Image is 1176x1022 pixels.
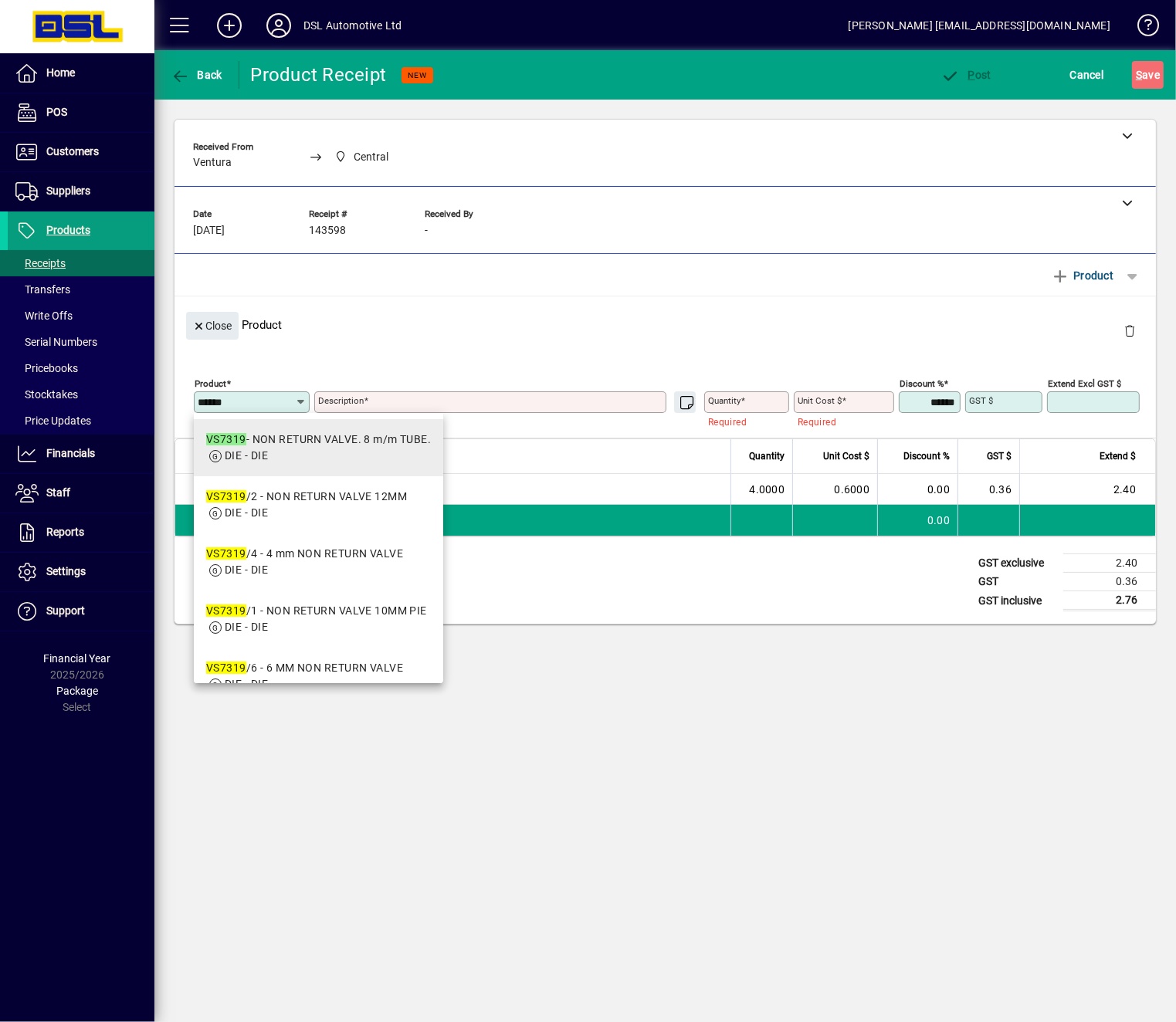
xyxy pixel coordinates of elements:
em: VS7319 [206,662,246,674]
span: GST $ [987,448,1012,465]
span: [DATE] [193,225,225,237]
span: 0.6000 [835,482,870,497]
span: Serial Numbers [15,336,97,348]
td: GST exclusive [971,554,1063,573]
span: Price Updates [15,415,91,427]
em: VS7319 [206,547,246,560]
td: 0.36 [957,474,1019,505]
td: 4.0000 [730,474,792,505]
span: NEW [408,70,427,80]
span: Financial Year [44,652,111,665]
mat-label: Extend excl GST $ [1048,378,1121,389]
a: Reports [8,513,154,552]
div: /6 - 6 MM NON RETURN VALVE [206,660,403,676]
mat-option: VS7319/4 - 4 mm NON RETURN VALVE [194,533,443,591]
span: DIE - DIE [225,621,268,633]
mat-label: GST $ [969,395,993,406]
a: Staff [8,474,154,513]
mat-label: Unit Cost $ [798,395,842,406]
td: GST [971,573,1063,591]
a: Pricebooks [8,355,154,381]
td: O'RING [333,474,730,505]
mat-label: Product [195,378,226,389]
div: /4 - 4 mm NON RETURN VALVE [206,546,403,562]
span: Cancel [1070,63,1104,87]
button: Save [1132,61,1164,89]
span: DIE - DIE [225,449,268,462]
a: Knowledge Base [1126,3,1157,53]
span: Pricebooks [15,362,78,374]
span: Suppliers [46,184,90,197]
a: Price Updates [8,408,154,434]
mat-option: VS7319/1 - NON RETURN VALVE 10MM PIE [194,591,443,648]
div: DSL Automotive Ltd [303,13,402,38]
mat-option: VS7319/6 - 6 MM NON RETURN VALVE [194,648,443,705]
span: Products [46,224,90,236]
span: - [425,225,428,237]
td: 2.76 [1063,591,1156,611]
a: Home [8,54,154,93]
span: S [1136,69,1142,81]
span: Transfers [15,283,70,296]
button: Close [186,312,239,340]
span: Quantity [749,448,785,465]
a: POS [8,93,154,132]
mat-label: Description [318,395,364,406]
span: Ventura [193,157,232,169]
a: Customers [8,133,154,171]
app-page-header-button: Close [182,318,242,332]
td: 0.00 [877,474,957,505]
mat-error: Required [708,413,777,429]
a: Suppliers [8,172,154,211]
span: Central [330,147,395,167]
em: VS7319 [206,433,246,445]
span: ost [941,69,991,81]
button: Delete [1111,312,1148,349]
span: Home [46,66,75,79]
td: 0.36 [1063,573,1156,591]
span: 143598 [309,225,346,237]
button: Cancel [1066,61,1108,89]
div: /1 - NON RETURN VALVE 10MM PIE [206,603,427,619]
span: DIE - DIE [225,678,268,690]
span: P [968,69,975,81]
a: Stocktakes [8,381,154,408]
app-page-header-button: Delete [1111,323,1148,337]
span: POS [46,106,67,118]
a: Write Offs [8,303,154,329]
span: Central [354,149,388,165]
span: Extend $ [1100,448,1136,465]
button: Add [205,12,254,39]
span: Settings [46,565,86,577]
span: Package [56,685,98,697]
button: Post [937,61,995,89]
div: [PERSON_NAME] [EMAIL_ADDRESS][DOMAIN_NAME] [849,13,1110,38]
a: Serial Numbers [8,329,154,355]
mat-label: Quantity [708,395,741,406]
button: Back [167,61,226,89]
div: - NON RETURN VALVE. 8 m/m TUBE. [206,431,431,448]
a: Financials [8,435,154,473]
span: Financials [46,447,95,459]
mat-option: VS7319/2 - NON RETURN VALVE 12MM [194,476,443,533]
span: Reports [46,526,84,538]
span: Discount % [903,448,950,465]
span: Customers [46,145,99,157]
td: 2.40 [1019,474,1155,505]
a: Receipts [8,250,154,276]
button: Profile [254,12,303,39]
span: DIE - DIE [225,506,268,519]
app-page-header-button: Back [154,61,239,89]
div: Product Receipt [251,63,387,87]
span: Receipts [15,257,66,269]
span: Unit Cost $ [823,448,869,465]
mat-label: Discount % [900,378,944,389]
a: Transfers [8,276,154,303]
span: Support [46,604,85,617]
span: DIE - DIE [225,563,268,576]
mat-option: VS7319 - NON RETURN VALVE. 8 m/m TUBE. [194,419,443,476]
td: 0.00 [877,505,957,536]
span: Back [171,69,222,81]
div: /2 - NON RETURN VALVE 12MM [206,489,407,505]
td: GST inclusive [971,591,1063,611]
